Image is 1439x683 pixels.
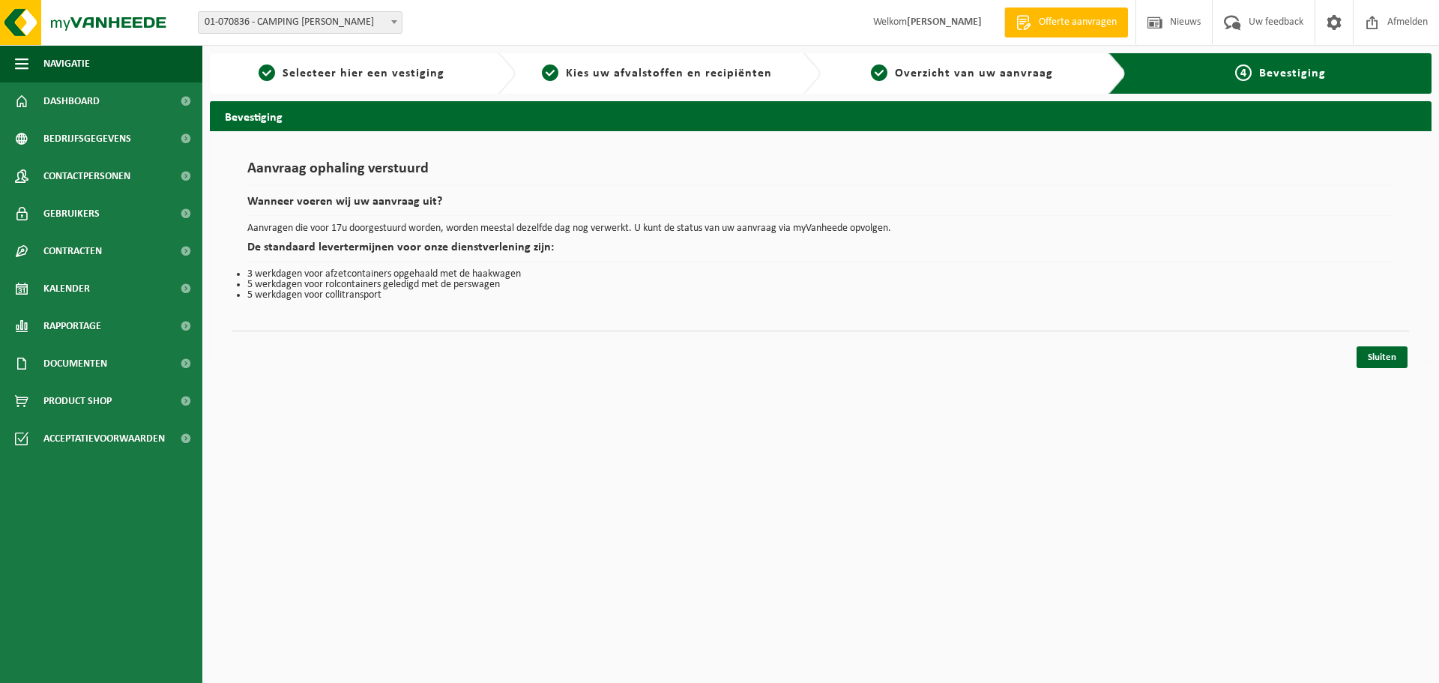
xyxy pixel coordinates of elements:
span: Selecteer hier een vestiging [283,67,444,79]
h2: Wanneer voeren wij uw aanvraag uit? [247,196,1394,216]
h1: Aanvraag ophaling verstuurd [247,161,1394,184]
span: Acceptatievoorwaarden [43,420,165,457]
span: Bedrijfsgegevens [43,120,131,157]
span: 1 [259,64,275,81]
a: 3Overzicht van uw aanvraag [828,64,1096,82]
a: Offerte aanvragen [1004,7,1128,37]
a: 2Kies uw afvalstoffen en recipiënten [523,64,791,82]
p: Aanvragen die voor 17u doorgestuurd worden, worden meestal dezelfde dag nog verwerkt. U kunt de s... [247,223,1394,234]
a: Sluiten [1357,346,1408,368]
span: 3 [871,64,887,81]
span: Navigatie [43,45,90,82]
span: Documenten [43,345,107,382]
h2: Bevestiging [210,101,1432,130]
span: 2 [542,64,558,81]
span: Offerte aanvragen [1035,15,1120,30]
span: Gebruikers [43,195,100,232]
a: 1Selecteer hier een vestiging [217,64,486,82]
span: Rapportage [43,307,101,345]
span: Kalender [43,270,90,307]
li: 5 werkdagen voor rolcontainers geledigd met de perswagen [247,280,1394,290]
span: Product Shop [43,382,112,420]
span: Contracten [43,232,102,270]
span: Overzicht van uw aanvraag [895,67,1053,79]
span: Contactpersonen [43,157,130,195]
li: 5 werkdagen voor collitransport [247,290,1394,301]
h2: De standaard levertermijnen voor onze dienstverlening zijn: [247,241,1394,262]
span: 4 [1235,64,1252,81]
strong: [PERSON_NAME] [907,16,982,28]
li: 3 werkdagen voor afzetcontainers opgehaald met de haakwagen [247,269,1394,280]
span: Kies uw afvalstoffen en recipiënten [566,67,772,79]
span: Dashboard [43,82,100,120]
span: Bevestiging [1259,67,1326,79]
span: 01-070836 - CAMPING ASTRID - BREDENE [199,12,402,33]
span: 01-070836 - CAMPING ASTRID - BREDENE [198,11,402,34]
